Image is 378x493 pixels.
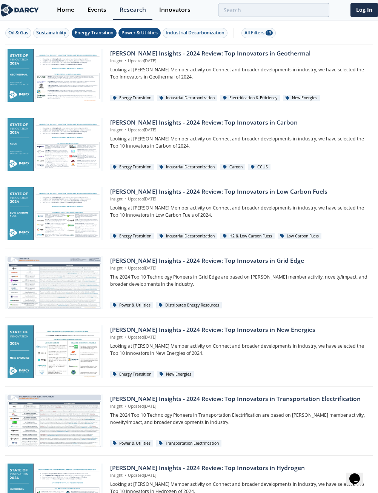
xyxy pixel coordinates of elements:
div: [PERSON_NAME] Insights - 2024 Review: Top Innovators in Transportation Electrification [110,394,367,404]
div: Industrial Decarbonization [157,164,218,171]
a: Darcy Insights - 2024 Review: Top Innovators in Geothermal preview [PERSON_NAME] Insights - 2024 ... [5,49,373,102]
span: • [124,404,128,409]
p: The 2024 Top 10 Technology Pioneers in Transportation Electrification are based on [PERSON_NAME] ... [110,412,367,426]
div: Innovators [159,7,191,13]
div: Distributed Energy Resources [156,302,222,309]
input: Advanced Search [218,3,329,17]
span: • [124,127,128,132]
span: • [124,265,128,271]
p: Insight Updated [DATE] [110,404,367,410]
div: Industrial Decarbonization [157,95,218,102]
div: New Energies [283,95,320,102]
p: Insight Updated [DATE] [110,334,367,340]
div: [PERSON_NAME] Insights - 2024 Review: Top Innovators in Geothermal [110,49,367,58]
div: Research [120,7,146,13]
div: Transportation Electrification [156,440,222,447]
div: Low Carbon Fuels [278,233,322,240]
span: • [124,58,128,63]
div: CCUS [248,164,271,171]
span: • [124,196,128,202]
button: Energy Transition [72,28,117,38]
span: 13 [266,30,273,35]
p: Insight Updated [DATE] [110,265,367,271]
p: Insight Updated [DATE] [110,127,367,133]
a: Darcy Insights - 2024 Review: Top Innovators in Grid Edge preview [PERSON_NAME] Insights - 2024 R... [5,256,373,309]
div: Events [88,7,106,13]
div: Industrial Decarbonization [166,29,224,36]
p: Looking at [PERSON_NAME] Member activity on Connect and broader developments in industry, we have... [110,205,367,219]
div: Energy Transition [110,95,154,102]
button: All Filters 13 [241,28,276,38]
button: Sustainability [33,28,69,38]
p: Insight Updated [DATE] [110,196,367,202]
div: Energy Transition [75,29,114,36]
a: Darcy Insights - 2024 Review: Top Innovators in New Energies preview [PERSON_NAME] Insights - 202... [5,325,373,378]
p: The 2024 Top 10 Technology Pioneers in Grid Edge are based on [PERSON_NAME] member activity, nove... [110,274,367,288]
a: Darcy Insights - 2024 Review: Top Innovators in Carbon preview [PERSON_NAME] Insights - 2024 Revi... [5,118,373,171]
span: • [124,473,128,478]
p: Insight Updated [DATE] [110,473,367,479]
button: Oil & Gas [5,28,31,38]
div: Energy Transition [110,164,154,171]
div: Sustainability [36,29,66,36]
a: Darcy Insights - 2024 Review: Top Innovators in Low Carbon Fuels preview [PERSON_NAME] Insights -... [5,187,373,240]
div: Electrification & Efficiency [220,95,280,102]
button: Industrial Decarbonization [163,28,227,38]
p: Looking at [PERSON_NAME] Member activity on Connect and broader developments in industry, we have... [110,66,367,80]
div: New Energies [157,371,194,378]
a: Darcy Insights - 2024 Review: Top Innovators in Transportation Electrification preview [PERSON_NA... [5,394,373,447]
div: [PERSON_NAME] Insights - 2024 Review: Top Innovators in Hydrogen [110,464,367,473]
div: Energy Transition [110,233,154,240]
a: Log In [350,3,378,17]
div: H2 & Low Carbon Fuels [220,233,275,240]
div: Home [57,7,74,13]
div: Industrial Decarbonization [157,233,218,240]
iframe: chat widget [346,463,370,485]
div: Energy Transition [110,371,154,378]
div: [PERSON_NAME] Insights - 2024 Review: Top Innovators in Grid Edge [110,256,367,265]
span: • [124,334,128,340]
button: Power & Utilities [118,28,161,38]
div: Carbon [220,164,246,171]
div: Oil & Gas [8,29,28,36]
p: Insight Updated [DATE] [110,58,367,64]
p: Looking at [PERSON_NAME] Member activity on Connect and broader developments in industry, we have... [110,343,367,357]
div: [PERSON_NAME] Insights - 2024 Review: Top Innovators in New Energies [110,325,367,334]
div: Power & Utilities [110,302,154,309]
div: Power & Utilities [110,440,154,447]
div: All Filters [244,29,273,36]
div: Power & Utilities [121,29,158,36]
div: [PERSON_NAME] Insights - 2024 Review: Top Innovators in Low Carbon Fuels [110,187,367,196]
div: [PERSON_NAME] Insights - 2024 Review: Top Innovators in Carbon [110,118,367,127]
p: Looking at [PERSON_NAME] Member activity on Connect and broader developments in industry, we have... [110,136,367,149]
